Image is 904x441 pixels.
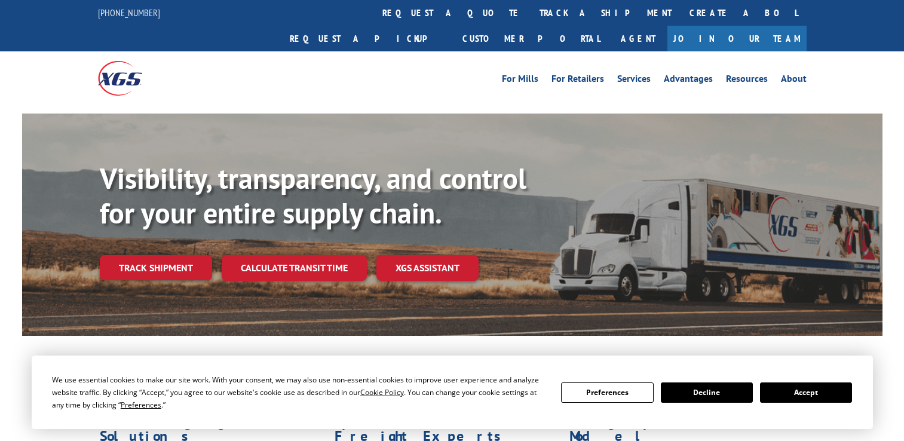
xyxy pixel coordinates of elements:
a: [PHONE_NUMBER] [98,7,160,19]
a: Advantages [664,74,713,87]
a: Request a pickup [281,26,453,51]
div: We use essential cookies to make our site work. With your consent, we may also use non-essential ... [52,373,547,411]
a: For Retailers [551,74,604,87]
a: XGS ASSISTANT [376,255,479,281]
a: About [781,74,807,87]
a: Services [617,74,651,87]
a: For Mills [502,74,538,87]
span: Preferences [121,400,161,410]
button: Preferences [561,382,653,403]
a: Agent [609,26,667,51]
a: Resources [726,74,768,87]
b: Visibility, transparency, and control for your entire supply chain. [100,160,526,231]
a: Calculate transit time [222,255,367,281]
button: Decline [661,382,753,403]
button: Accept [760,382,852,403]
a: Customer Portal [453,26,609,51]
a: Join Our Team [667,26,807,51]
div: Cookie Consent Prompt [32,356,873,429]
a: Track shipment [100,255,212,280]
span: Cookie Policy [360,387,404,397]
